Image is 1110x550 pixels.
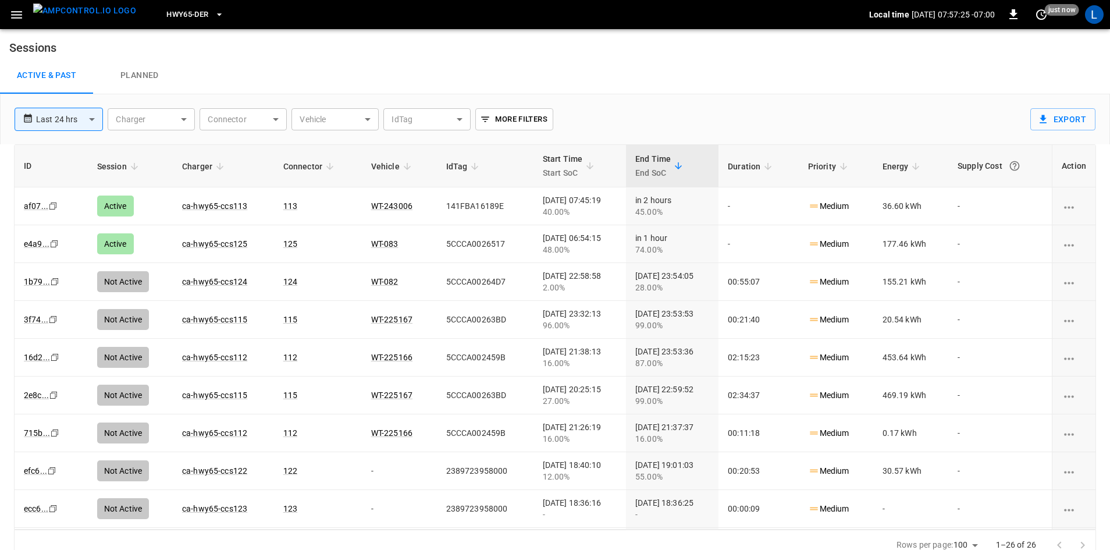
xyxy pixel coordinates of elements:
[635,509,709,520] div: -
[543,152,583,180] div: Start Time
[182,159,227,173] span: Charger
[1062,503,1086,514] div: charging session options
[437,490,533,528] td: 2389723958000
[14,144,1096,530] div: sessions table
[948,377,1052,414] td: -
[635,497,709,520] div: [DATE] 18:36:25
[49,237,61,250] div: copy
[543,244,617,256] div: 48.00%
[635,166,671,180] p: End SoC
[718,414,799,452] td: 00:11:18
[437,263,533,301] td: 5CCCA00264D7
[283,201,297,211] a: 113
[15,145,88,187] th: ID
[808,465,849,477] p: Medium
[1062,465,1086,477] div: charging session options
[543,509,617,520] div: -
[808,200,849,212] p: Medium
[49,427,61,439] div: copy
[873,414,948,452] td: 0.17 kWh
[1052,145,1095,187] th: Action
[283,466,297,476] a: 122
[1062,389,1086,401] div: charging session options
[948,187,1052,225] td: -
[948,490,1052,528] td: -
[543,384,617,407] div: [DATE] 20:25:15
[1030,108,1095,130] button: Export
[371,391,412,400] a: WT-225167
[543,194,617,218] div: [DATE] 07:45:19
[283,353,297,362] a: 112
[24,201,48,211] a: af07...
[912,9,995,20] p: [DATE] 07:57:25 -07:00
[475,108,553,130] button: More Filters
[33,3,136,18] img: ampcontrol.io logo
[97,196,134,217] div: Active
[873,263,948,301] td: 155.21 kWh
[97,309,150,330] div: Not Active
[182,428,247,438] a: ca-hwy65-ccs112
[543,357,617,369] div: 16.00%
[635,244,709,256] div: 74.00%
[543,433,617,445] div: 16.00%
[543,282,617,293] div: 2.00%
[808,503,849,515] p: Medium
[437,377,533,414] td: 5CCCA00263BD
[883,159,924,173] span: Energy
[1004,155,1025,176] button: The cost of your charging session based on your supply rates
[24,277,50,286] a: 1b79...
[283,504,297,513] a: 123
[24,239,49,249] a: e4a9...
[371,201,412,211] a: WT-243006
[48,313,59,326] div: copy
[718,225,799,263] td: -
[543,232,617,256] div: [DATE] 06:54:15
[543,308,617,331] div: [DATE] 23:32:13
[371,353,412,362] a: WT-225166
[808,389,849,402] p: Medium
[446,159,483,173] span: IdTag
[371,239,399,249] a: WT-083
[543,421,617,445] div: [DATE] 21:26:19
[635,433,709,445] div: 16.00%
[24,353,50,362] a: 16d2...
[437,414,533,452] td: 5CCCA002459B
[1062,238,1086,250] div: charging session options
[1062,276,1086,288] div: charging session options
[283,391,297,400] a: 115
[635,282,709,293] div: 28.00%
[437,301,533,339] td: 5CCCA00263BD
[182,277,247,286] a: ca-hwy65-ccs124
[283,159,337,173] span: Connector
[948,452,1052,490] td: -
[283,315,297,324] a: 115
[543,395,617,407] div: 27.00%
[718,301,799,339] td: 00:21:40
[97,498,150,519] div: Not Active
[873,225,948,263] td: 177.46 kWh
[162,3,228,26] button: HWY65-DER
[635,308,709,331] div: [DATE] 23:53:53
[182,391,247,400] a: ca-hwy65-ccs115
[948,263,1052,301] td: -
[635,152,686,180] span: End TimeEnd SoC
[371,315,412,324] a: WT-225167
[1062,314,1086,325] div: charging session options
[437,225,533,263] td: 5CCCA0026517
[808,427,849,439] p: Medium
[543,320,617,331] div: 96.00%
[283,277,297,286] a: 124
[808,238,849,250] p: Medium
[437,187,533,225] td: 141FBA16189E
[48,389,60,402] div: copy
[97,233,134,254] div: Active
[873,301,948,339] td: 20.54 kWh
[808,352,849,364] p: Medium
[728,159,775,173] span: Duration
[873,452,948,490] td: 30.57 kWh
[543,206,617,218] div: 40.00%
[371,159,415,173] span: Vehicle
[182,504,247,513] a: ca-hwy65-ccs123
[283,239,297,249] a: 125
[948,225,1052,263] td: -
